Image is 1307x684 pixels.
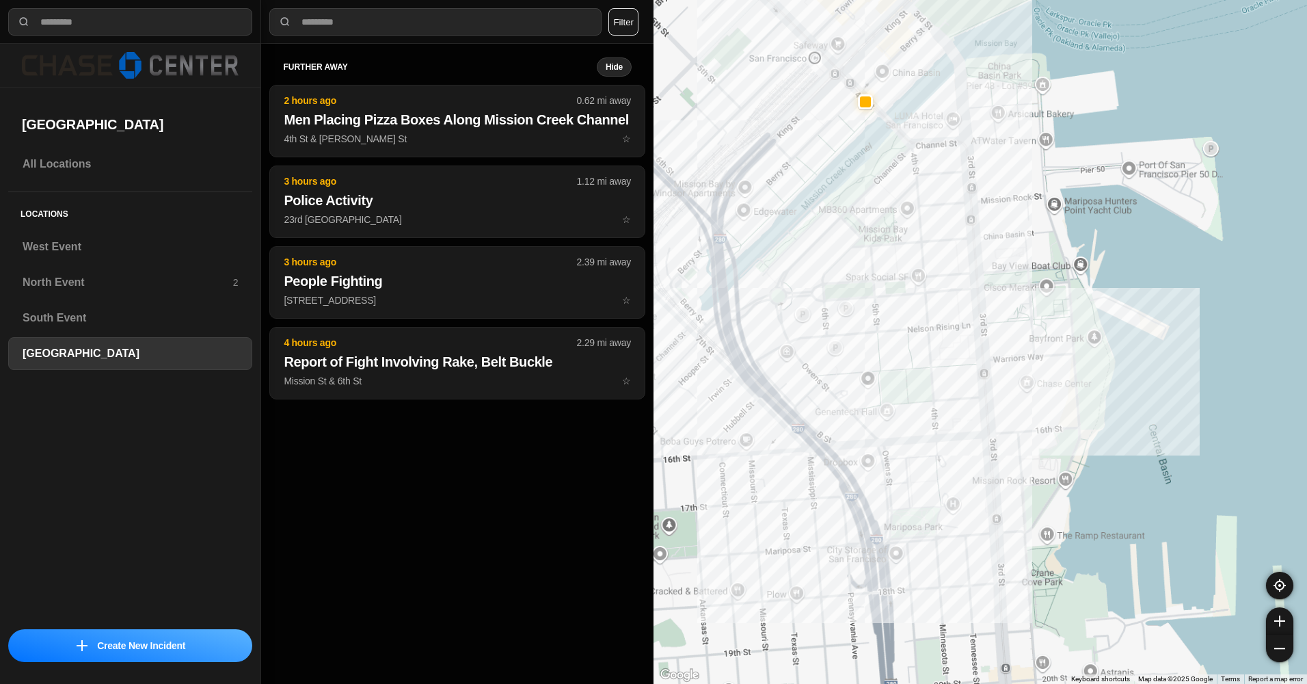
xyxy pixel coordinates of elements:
[269,133,645,144] a: 2 hours ago0.62 mi awayMen Placing Pizza Boxes Along Mission Creek Channel4th St & [PERSON_NAME] ...
[577,336,631,350] p: 2.29 mi away
[577,94,631,107] p: 0.62 mi away
[1274,643,1285,654] img: zoom-out
[8,148,252,181] a: All Locations
[269,246,645,319] button: 3 hours ago2.39 mi awayPeople Fighting[STREET_ADDRESS]star
[1071,674,1130,684] button: Keyboard shortcuts
[597,57,632,77] button: Hide
[606,62,623,73] small: Hide
[8,302,252,334] a: South Event
[657,666,702,684] img: Google
[657,666,702,684] a: Open this area in Google Maps (opens a new window)
[284,110,631,129] h2: Men Placing Pizza Boxes Along Mission Creek Channel
[8,192,252,231] h5: Locations
[1274,616,1285,627] img: zoom-in
[269,85,645,157] button: 2 hours ago0.62 mi awayMen Placing Pizza Boxes Along Mission Creek Channel4th St & [PERSON_NAME] ...
[233,276,239,289] p: 2
[284,272,631,291] h2: People Fighting
[22,115,239,134] h2: [GEOGRAPHIC_DATA]
[284,213,631,226] p: 23rd [GEOGRAPHIC_DATA]
[284,132,631,146] p: 4th St & [PERSON_NAME] St
[77,640,87,651] img: icon
[269,213,645,225] a: 3 hours ago1.12 mi awayPolice Activity23rd [GEOGRAPHIC_DATA]star
[1266,635,1293,662] button: zoom-out
[622,133,631,144] span: star
[1248,675,1303,683] a: Report a map error
[22,52,239,79] img: logo
[283,62,597,73] h5: further away
[608,8,638,36] button: Filter
[23,310,238,326] h3: South Event
[23,345,238,362] h3: [GEOGRAPHIC_DATA]
[278,15,292,29] img: search
[8,337,252,370] a: [GEOGRAPHIC_DATA]
[1274,579,1286,592] img: recenter
[269,327,645,399] button: 4 hours ago2.29 mi awayReport of Fight Involving Rake, Belt BuckleMission St & 6th Ststar
[284,174,576,188] p: 3 hours ago
[622,295,631,306] span: star
[1221,675,1240,683] a: Terms
[1266,572,1293,599] button: recenter
[269,375,645,386] a: 4 hours ago2.29 mi awayReport of Fight Involving Rake, Belt BuckleMission St & 6th Ststar
[8,629,252,662] button: iconCreate New Incident
[97,639,185,653] p: Create New Incident
[577,255,631,269] p: 2.39 mi away
[284,255,576,269] p: 3 hours ago
[284,94,576,107] p: 2 hours ago
[23,156,238,172] h3: All Locations
[1138,675,1213,683] span: Map data ©2025 Google
[622,376,631,386] span: star
[577,174,631,188] p: 1.12 mi away
[269,166,645,238] button: 3 hours ago1.12 mi awayPolice Activity23rd [GEOGRAPHIC_DATA]star
[17,15,31,29] img: search
[8,266,252,299] a: North Event2
[1266,607,1293,635] button: zoom-in
[622,214,631,225] span: star
[8,231,252,263] a: West Event
[284,191,631,210] h2: Police Activity
[284,293,631,307] p: [STREET_ADDRESS]
[269,294,645,306] a: 3 hours ago2.39 mi awayPeople Fighting[STREET_ADDRESS]star
[23,274,233,291] h3: North Event
[23,239,238,255] h3: West Event
[284,374,631,388] p: Mission St & 6th St
[284,336,576,350] p: 4 hours ago
[284,352,631,371] h2: Report of Fight Involving Rake, Belt Buckle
